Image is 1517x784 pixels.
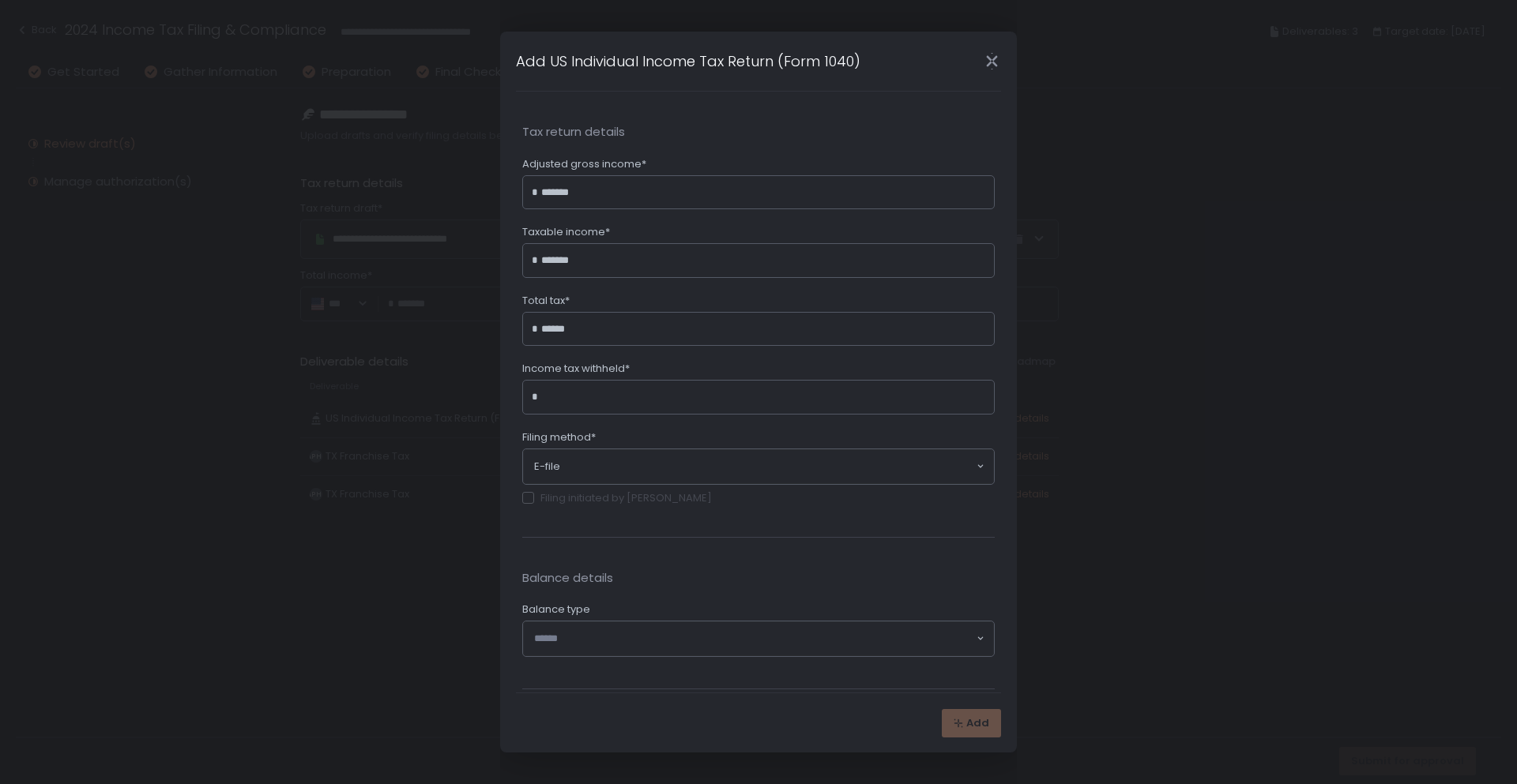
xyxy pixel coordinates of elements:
div: Search for option [523,449,994,484]
span: Balance details [522,569,995,587]
input: Search for option [534,631,975,647]
span: Tax return details [522,123,995,141]
div: Close [966,52,1017,70]
input: Search for option [560,459,975,475]
h1: Add US Individual Income Tax Return (Form 1040) [516,51,860,72]
span: Taxable income* [522,225,610,239]
span: Filing method* [522,430,596,445]
span: Adjusted gross income* [522,157,646,171]
span: Total tax* [522,294,570,308]
div: Search for option [523,621,994,656]
span: Income tax withheld* [522,362,630,376]
span: E-file [534,460,560,474]
span: Balance type [522,602,590,617]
